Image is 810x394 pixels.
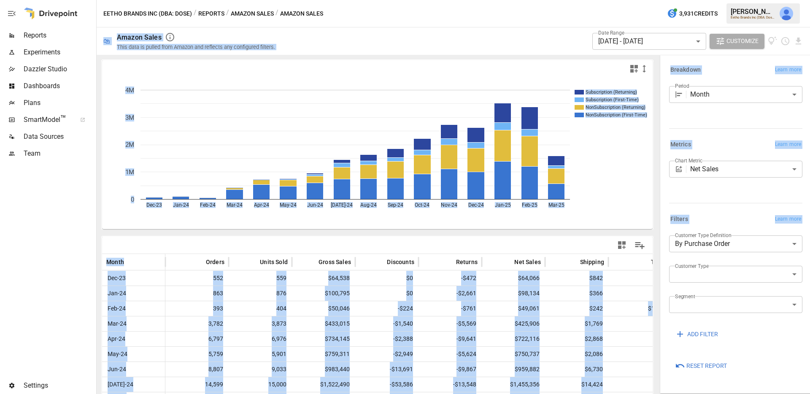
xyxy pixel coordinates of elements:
[267,377,288,392] span: 15,000
[598,29,624,36] label: Date Range
[517,286,541,301] span: $98,134
[275,8,278,19] div: /
[768,34,778,49] button: View documentation
[455,347,478,362] span: -$5,624
[327,271,351,286] span: $64,538
[231,8,274,19] button: Amazon Sales
[212,286,224,301] span: 863
[567,256,579,268] button: Sort
[106,271,127,286] span: Dec-23
[207,316,224,331] span: 3,782
[125,114,134,121] text: 3M
[24,132,94,142] span: Data Sources
[125,256,137,268] button: Sort
[647,301,667,316] span: $1,039
[455,316,478,331] span: -$5,569
[324,347,351,362] span: $759,311
[675,232,732,239] label: Customer Type Definition
[651,377,667,392] span: $336
[675,262,709,270] label: Customer Type
[24,47,94,57] span: Experiments
[443,256,455,268] button: Sort
[327,301,351,316] span: $50,046
[117,33,162,41] div: Amazon Sales
[324,332,351,346] span: $734,145
[275,286,288,301] span: 876
[106,301,127,316] span: Feb-24
[586,112,647,118] text: NonSubscription (First-Time)
[125,168,134,176] text: 1M
[270,316,288,331] span: 3,873
[60,113,66,124] span: ™
[200,202,216,208] text: Feb-24
[331,202,353,208] text: [DATE]-24
[513,316,541,331] span: $425,906
[280,202,297,208] text: May-24
[270,332,288,346] span: 6,976
[588,271,604,286] span: $842
[679,8,718,19] span: 3,931 Credits
[24,148,94,159] span: Team
[495,202,511,208] text: Jan-25
[260,258,288,266] span: Units Sold
[117,44,275,50] div: This data is pulled from Amazon and reflects any configured filters.
[106,316,128,331] span: Mar-24
[468,202,484,208] text: Dec-24
[514,258,541,266] span: Net Sales
[775,66,801,74] span: Learn more
[106,362,127,377] span: Jun-24
[360,202,377,208] text: Aug-24
[670,140,691,149] h6: Metrics
[651,347,667,362] span: $605
[664,6,721,22] button: 3,931Credits
[517,301,541,316] span: $49,061
[254,202,269,208] text: Apr-24
[583,362,604,377] span: $6,730
[455,362,478,377] span: -$9,867
[586,97,639,103] text: Subscription (First-Time)
[103,8,192,19] button: Eetho Brands Inc (DBA: Dose)
[374,256,386,268] button: Sort
[102,77,653,229] div: A chart.
[247,256,259,268] button: Sort
[387,258,414,266] span: Discounts
[24,30,94,40] span: Reports
[452,377,478,392] span: -$13,548
[513,347,541,362] span: $750,737
[690,161,802,178] div: Net Sales
[794,36,803,46] button: Download report
[583,316,604,331] span: $1,769
[24,381,94,391] span: Settings
[392,316,414,331] span: -$1,540
[106,377,135,392] span: [DATE]-24
[405,286,414,301] span: $0
[780,36,790,46] button: Schedule report
[775,2,798,25] button: Andrey Gubarevich
[775,215,801,224] span: Learn more
[455,286,478,301] span: -$2,661
[307,202,323,208] text: Jun-24
[726,36,759,46] span: Customize
[207,347,224,362] span: 5,759
[306,256,318,268] button: Sort
[388,202,403,208] text: Sep-24
[405,271,414,286] span: $0
[775,140,801,149] span: Learn more
[456,258,478,266] span: Returns
[651,258,667,266] span: Taxes
[324,286,351,301] span: $100,795
[675,157,702,164] label: Chart Metric
[125,141,134,148] text: 2M
[324,362,351,377] span: $983,440
[173,202,189,208] text: Jan-24
[517,271,541,286] span: $64,066
[583,332,604,346] span: $2,868
[324,316,351,331] span: $433,015
[586,105,645,110] text: NonSubscription (Returning)
[24,115,71,125] span: SmartModel
[731,16,775,19] div: Eetho Brands Inc (DBA: Dose)
[731,8,775,16] div: [PERSON_NAME]
[670,215,688,224] h6: Filters
[103,37,110,45] div: 🛍
[212,271,224,286] span: 552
